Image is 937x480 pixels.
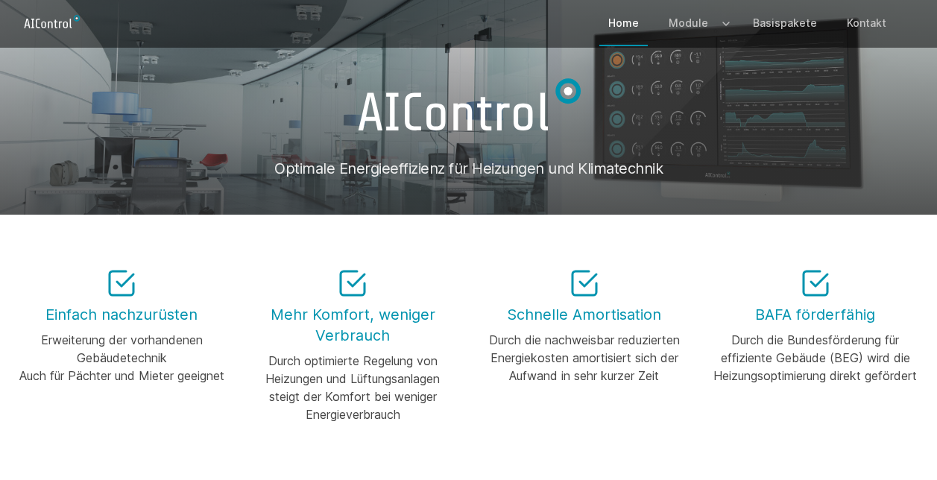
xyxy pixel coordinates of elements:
button: Expand / collapse menu [717,1,732,45]
div: Durch die nachweisbar reduzierten Energiekosten amortisiert sich der Aufwand in sehr kurzer Zeit [481,331,688,385]
div: Durch die Bundesförderung für effiziente Gebäude (BEG) wird die Heizungsoptimierung direkt gefördert [712,331,919,385]
div: Erweiterung der vorhandenen Gebäudetechnik Auch für Pächter und Mieter geeignet [18,331,225,385]
h3: BAFA förderfähig [712,304,919,325]
a: Module [660,1,717,45]
a: Kontakt [838,1,895,45]
a: Home [599,1,648,45]
h1: Optimale Energieeffizienz für Heizungen und Klimatechnik [18,158,919,179]
div: Durch optimierte Regelung von Heizungen und Lüftungsanlagen steigt der Komfort bei weniger Energi... [249,352,456,423]
img: AIControl GmbH [333,60,605,155]
a: Basispakete [744,1,826,45]
h3: Schnelle Amortisation [481,304,688,325]
h3: Einfach nachzurüsten [18,304,225,325]
a: Logo [18,10,92,34]
h3: Mehr Komfort, weniger Verbrauch [249,304,456,346]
